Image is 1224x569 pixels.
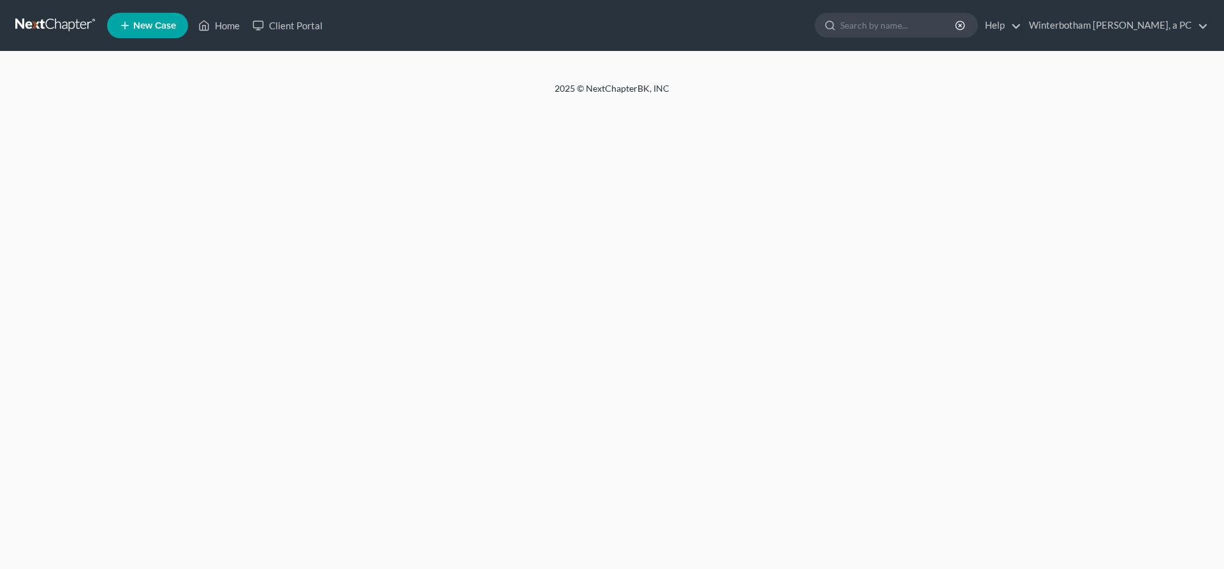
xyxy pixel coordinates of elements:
[246,14,329,37] a: Client Portal
[192,14,246,37] a: Home
[979,14,1021,37] a: Help
[133,21,176,31] span: New Case
[1023,14,1208,37] a: Winterbotham [PERSON_NAME], a PC
[249,82,975,105] div: 2025 © NextChapterBK, INC
[840,13,957,37] input: Search by name...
